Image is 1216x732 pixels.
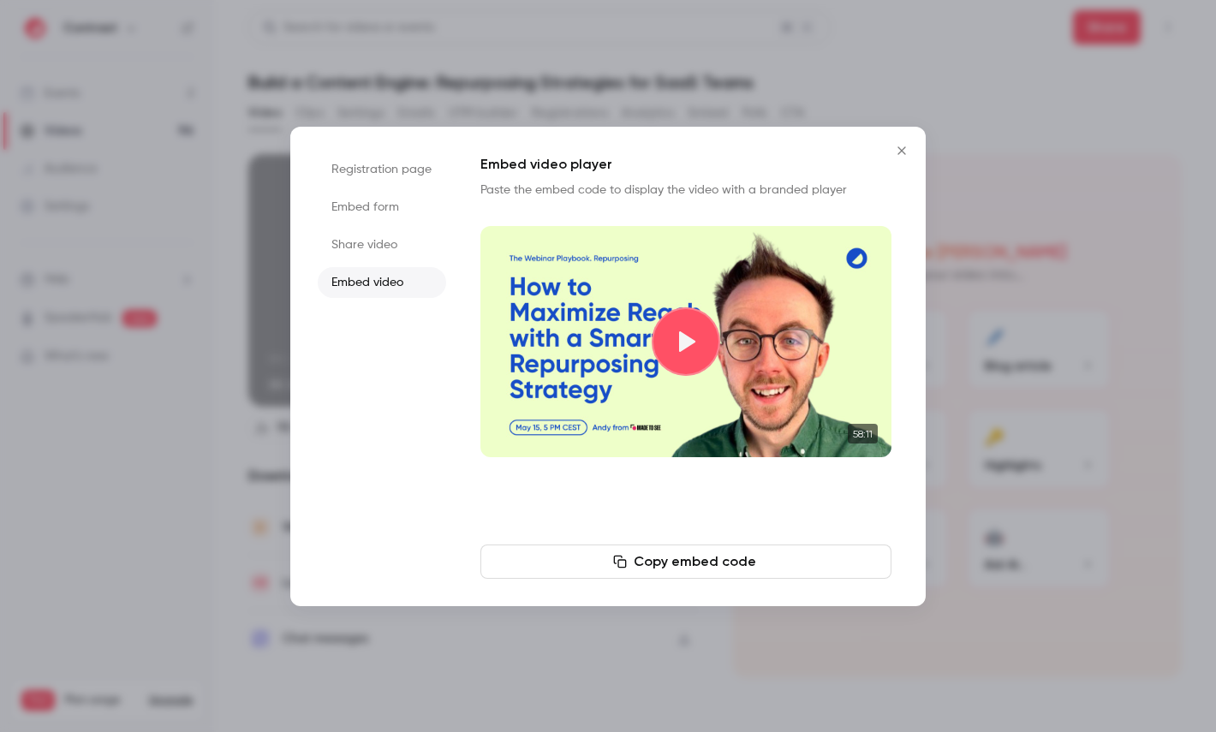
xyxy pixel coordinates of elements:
button: Copy embed code [480,545,891,579]
time: 58:11 [848,424,878,443]
li: Registration page [318,154,446,185]
button: Play video [652,307,720,376]
li: Embed video [318,267,446,298]
li: Embed form [318,192,446,223]
section: Cover [480,226,891,457]
p: Paste the embed code to display the video with a branded player [480,182,891,199]
li: Share video [318,229,446,260]
button: Close [885,134,919,168]
h1: Embed video player [480,154,891,175]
